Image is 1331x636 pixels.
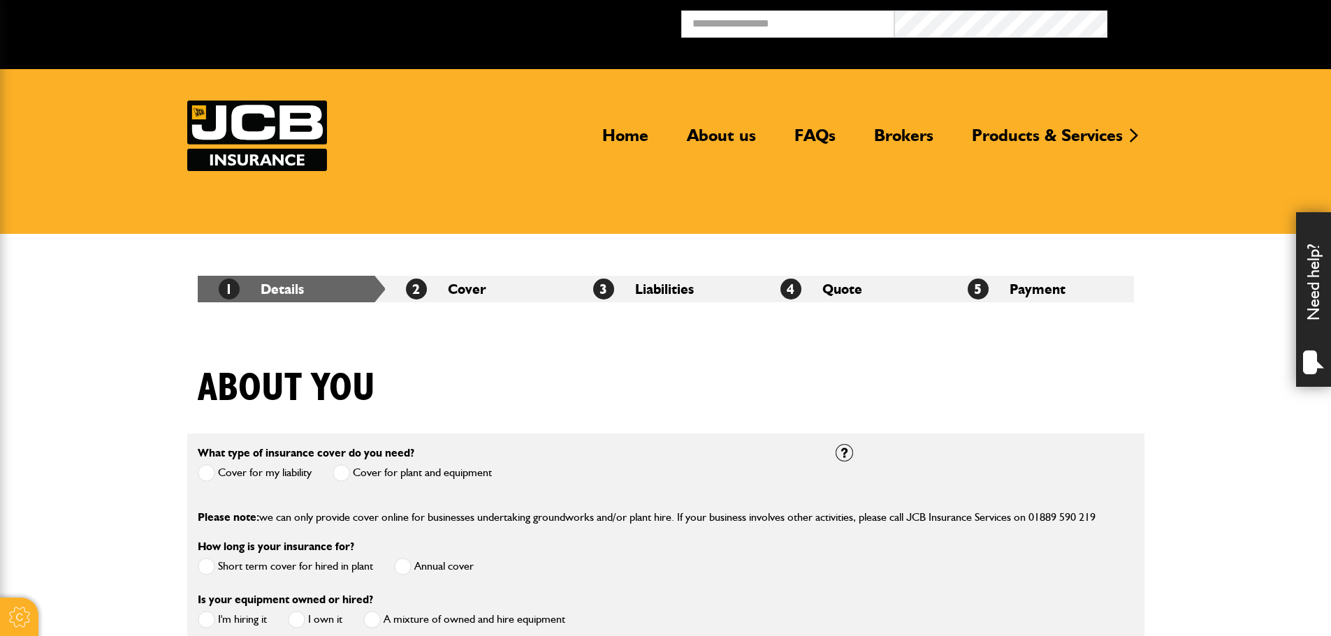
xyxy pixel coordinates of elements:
[198,508,1134,526] p: we can only provide cover online for businesses undertaking groundworks and/or plant hire. If you...
[968,279,989,299] span: 5
[333,464,492,482] label: Cover for plant and equipment
[187,101,327,171] img: JCB Insurance Services logo
[198,594,373,605] label: Is your equipment owned or hired?
[1296,212,1331,387] div: Need help?
[780,279,801,299] span: 4
[784,125,846,157] a: FAQs
[592,125,659,157] a: Home
[394,558,474,575] label: Annual cover
[406,279,427,299] span: 2
[864,125,944,157] a: Brokers
[198,558,373,575] label: Short term cover for hired in plant
[593,279,614,299] span: 3
[1107,10,1321,32] button: Broker Login
[198,464,312,482] label: Cover for my liability
[198,611,267,628] label: I'm hiring it
[198,541,354,552] label: How long is your insurance for?
[219,279,240,299] span: 1
[363,611,565,628] label: A mixture of owned and hire equipment
[676,125,766,157] a: About us
[198,276,385,302] li: Details
[947,276,1134,302] li: Payment
[385,276,572,302] li: Cover
[198,365,375,412] h1: About you
[198,510,259,524] span: Please note:
[187,101,327,171] a: JCB Insurance Services
[961,125,1133,157] a: Products & Services
[572,276,759,302] li: Liabilities
[288,611,342,628] label: I own it
[759,276,947,302] li: Quote
[198,448,414,459] label: What type of insurance cover do you need?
